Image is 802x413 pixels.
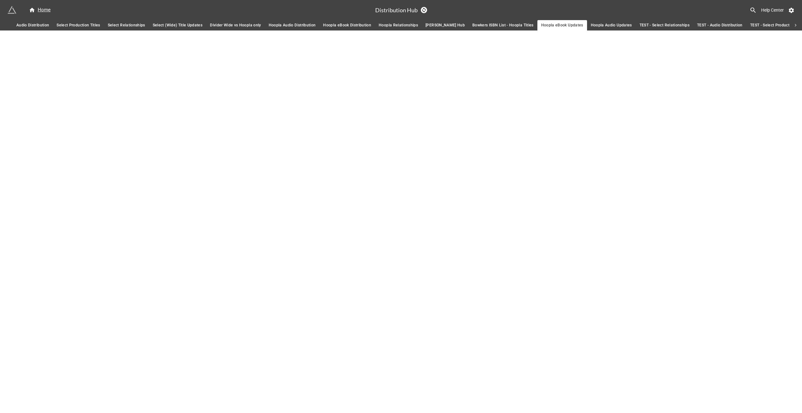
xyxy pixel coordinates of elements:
a: Help Center [757,4,788,16]
span: Select Production Titles [57,22,100,29]
a: Home [25,6,54,14]
div: Home [29,6,51,14]
div: scrollable auto tabs example [13,20,789,30]
span: Audio Distribution [16,22,49,29]
span: Bowkers ISBN List - Hoopla Titles [472,22,534,29]
span: TEST - Audio Distribution [697,22,743,29]
img: miniextensions-icon.73ae0678.png [8,6,16,14]
span: Hoopla Audio Distribution [269,22,316,29]
span: Hoopla Audio Updates [591,22,632,29]
span: [PERSON_NAME] Hub [426,22,465,29]
a: Sync Base Structure [421,7,427,13]
span: Hoopla Relationships [379,22,418,29]
span: Hoopla eBook Updates [541,22,583,29]
span: Select (Wide) Title Updates [153,22,202,29]
span: Divider Wide vs Hoopla only [210,22,261,29]
span: Select Relationships [108,22,145,29]
span: TEST - Select Relationships [640,22,689,29]
span: Hoopla eBook Distribution [323,22,371,29]
h3: Distribution Hub [375,7,418,13]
